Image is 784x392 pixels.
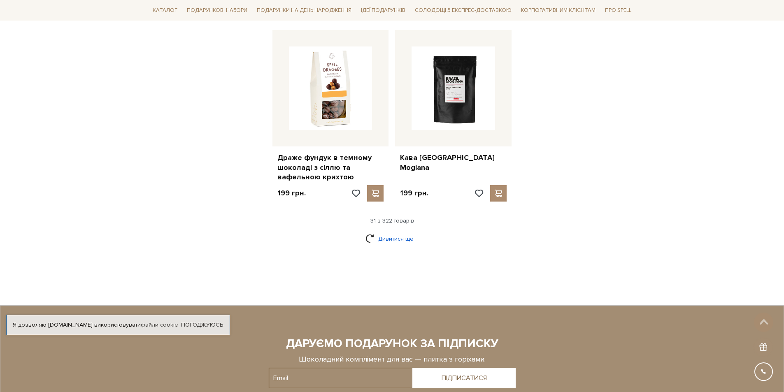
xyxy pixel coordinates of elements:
p: 199 грн. [277,188,306,198]
a: Дивитися ще [365,232,419,246]
a: Кава [GEOGRAPHIC_DATA] Mogiana [400,153,507,172]
a: Подарунки на День народження [254,4,355,17]
a: Солодощі з експрес-доставкою [412,3,515,17]
a: Ідеї подарунків [358,4,409,17]
a: Драже фундук в темному шоколаді з сіллю та вафельною крихтою [277,153,384,182]
a: Корпоративним клієнтам [518,4,599,17]
div: 31 з 322 товарів [146,217,638,225]
img: Кава Brazil Mogiana [412,46,495,130]
a: файли cookie [141,321,178,328]
p: 199 грн. [400,188,428,198]
a: Каталог [149,4,181,17]
div: Я дозволяю [DOMAIN_NAME] використовувати [7,321,230,329]
a: Про Spell [602,4,635,17]
a: Подарункові набори [184,4,251,17]
a: Погоджуюсь [181,321,223,329]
